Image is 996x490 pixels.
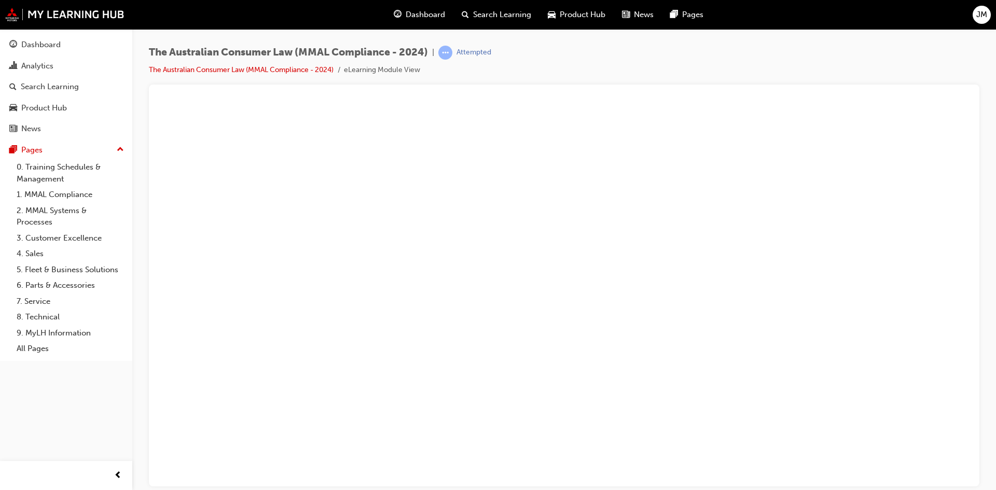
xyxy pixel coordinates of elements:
span: Product Hub [560,9,605,21]
span: car-icon [548,8,556,21]
a: 6. Parts & Accessories [12,277,128,293]
span: pages-icon [670,8,678,21]
div: News [21,123,41,135]
span: Pages [682,9,703,21]
span: chart-icon [9,62,17,71]
span: | [432,47,434,59]
div: Pages [21,144,43,156]
span: car-icon [9,104,17,113]
span: up-icon [117,143,124,157]
a: News [4,119,128,138]
span: Dashboard [406,9,445,21]
span: learningRecordVerb_ATTEMPT-icon [438,46,452,60]
a: 3. Customer Excellence [12,230,128,246]
a: Dashboard [4,35,128,54]
a: guage-iconDashboard [385,4,453,25]
a: 2. MMAL Systems & Processes [12,203,128,230]
span: guage-icon [394,8,402,21]
a: 5. Fleet & Business Solutions [12,262,128,278]
span: pages-icon [9,146,17,155]
div: Analytics [21,60,53,72]
span: Search Learning [473,9,531,21]
a: 9. MyLH Information [12,325,128,341]
button: DashboardAnalyticsSearch LearningProduct HubNews [4,33,128,141]
a: search-iconSearch Learning [453,4,539,25]
a: car-iconProduct Hub [539,4,614,25]
a: 4. Sales [12,246,128,262]
div: Search Learning [21,81,79,93]
a: 0. Training Schedules & Management [12,159,128,187]
li: eLearning Module View [344,64,420,76]
a: news-iconNews [614,4,662,25]
span: JM [976,9,987,21]
div: Dashboard [21,39,61,51]
span: guage-icon [9,40,17,50]
span: search-icon [462,8,469,21]
button: JM [973,6,991,24]
span: prev-icon [114,469,122,482]
a: Search Learning [4,77,128,96]
div: Attempted [457,48,491,58]
a: Analytics [4,57,128,76]
a: 8. Technical [12,309,128,325]
span: News [634,9,654,21]
span: search-icon [9,82,17,92]
a: 1. MMAL Compliance [12,187,128,203]
span: news-icon [9,124,17,134]
a: Product Hub [4,99,128,118]
button: Pages [4,141,128,160]
a: All Pages [12,341,128,357]
div: Product Hub [21,102,67,114]
a: The Australian Consumer Law (MMAL Compliance - 2024) [149,65,334,74]
a: pages-iconPages [662,4,712,25]
a: 7. Service [12,293,128,310]
span: news-icon [622,8,630,21]
img: mmal [5,8,125,21]
span: The Australian Consumer Law (MMAL Compliance - 2024) [149,47,428,59]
